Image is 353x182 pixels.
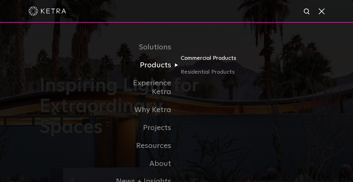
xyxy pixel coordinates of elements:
a: Solutions [112,38,176,56]
a: Experience Ketra [112,74,176,101]
a: Projects [112,119,176,137]
a: Residential Products [181,68,241,77]
a: Resources [112,137,176,155]
a: Products [112,56,176,74]
img: search icon [303,8,311,16]
a: Why Ketra [112,101,176,119]
img: ketra-logo-2019-white [28,6,66,16]
a: About [112,155,176,173]
a: Commercial Products [181,54,241,68]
